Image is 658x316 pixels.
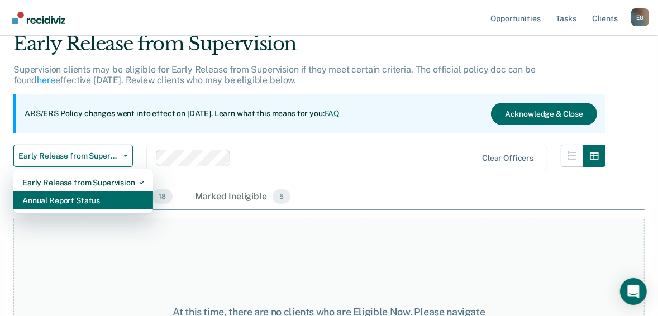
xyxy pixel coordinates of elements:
a: FAQ [325,109,340,118]
div: Clear officers [482,154,533,163]
button: Acknowledge & Close [491,103,597,125]
div: Early Release from Supervision [22,174,144,191]
button: Early Release from Supervision [13,145,133,167]
div: Early Release from Supervision [13,32,605,64]
span: 18 [152,189,173,204]
span: 5 [273,189,290,204]
img: Recidiviz [12,12,65,24]
span: Early Release from Supervision [18,151,119,161]
div: Open Intercom Messenger [620,278,647,305]
div: E G [631,8,649,26]
p: Supervision clients may be eligible for Early Release from Supervision if they meet certain crite... [13,64,536,85]
div: Annual Report Status [22,191,144,209]
p: ARS/ERS Policy changes went into effect on [DATE]. Learn what this means for you: [25,108,340,119]
div: Marked Ineligible5 [193,185,293,209]
button: Profile dropdown button [631,8,649,26]
a: here [37,75,55,85]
